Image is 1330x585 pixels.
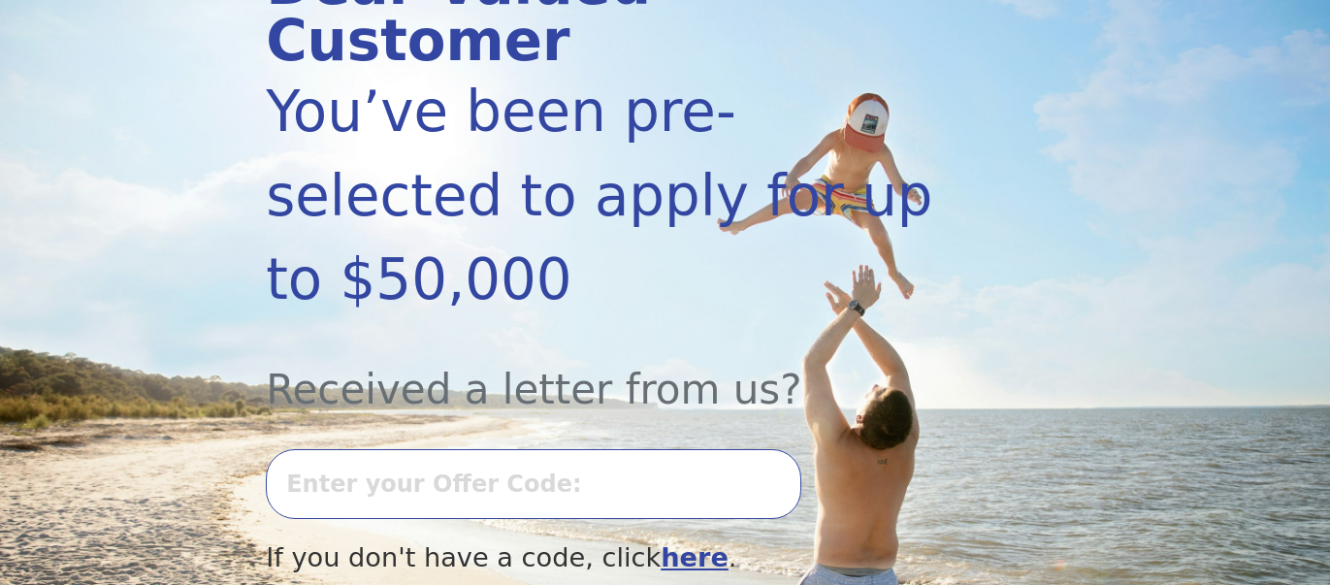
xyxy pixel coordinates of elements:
div: If you don't have a code, click . [266,538,944,578]
div: Received a letter from us? [266,322,944,420]
input: Enter your Offer Code: [266,449,801,519]
a: here [661,542,729,572]
div: You’ve been pre-selected to apply for up to $50,000 [266,70,944,322]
